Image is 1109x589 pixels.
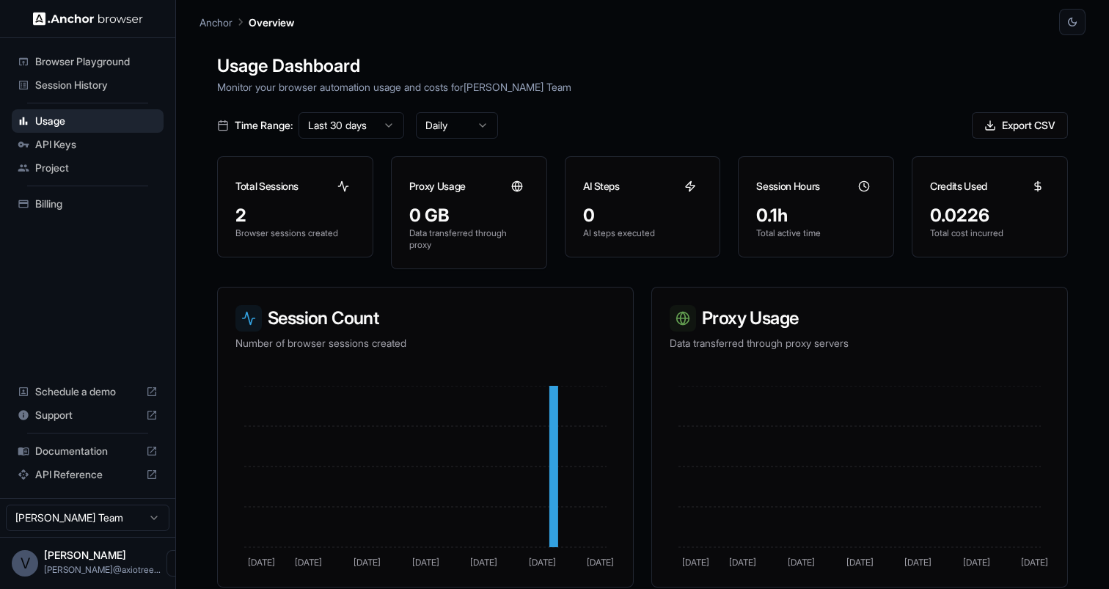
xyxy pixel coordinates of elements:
div: Usage [12,109,164,133]
tspan: [DATE] [682,557,709,568]
span: Browser Playground [35,54,158,69]
tspan: [DATE] [412,557,439,568]
div: Project [12,156,164,180]
div: 0.1h [756,204,876,227]
h3: AI Steps [583,179,620,194]
span: Billing [35,197,158,211]
tspan: [DATE] [354,557,381,568]
h3: Proxy Usage [409,179,466,194]
div: 0 [583,204,703,227]
p: Browser sessions created [235,227,355,239]
p: Total cost incurred [930,227,1050,239]
nav: breadcrumb [200,14,294,30]
tspan: [DATE] [470,557,497,568]
img: Anchor Logo [33,12,143,26]
p: Total active time [756,227,876,239]
span: Documentation [35,444,140,458]
span: vipin@axiotree.com [44,564,161,575]
span: Session History [35,78,158,92]
h3: Proxy Usage [670,305,1050,332]
tspan: [DATE] [904,557,932,568]
span: Vipin Tanna [44,549,126,561]
div: V [12,550,38,577]
div: Session History [12,73,164,97]
div: API Keys [12,133,164,156]
div: Support [12,403,164,427]
div: 0 GB [409,204,529,227]
span: Project [35,161,158,175]
div: 2 [235,204,355,227]
p: Number of browser sessions created [235,336,615,351]
tspan: [DATE] [587,557,614,568]
div: API Reference [12,463,164,486]
span: API Reference [35,467,140,482]
tspan: [DATE] [1021,557,1048,568]
h3: Total Sessions [235,179,299,194]
p: Data transferred through proxy servers [670,336,1050,351]
tspan: [DATE] [846,557,874,568]
span: Support [35,408,140,422]
tspan: [DATE] [529,557,556,568]
h3: Session Hours [756,179,819,194]
h3: Session Count [235,305,615,332]
p: Monitor your browser automation usage and costs for [PERSON_NAME] Team [217,79,1068,95]
p: AI steps executed [583,227,703,239]
h1: Usage Dashboard [217,53,1068,79]
span: Schedule a demo [35,384,140,399]
p: Anchor [200,15,233,30]
span: API Keys [35,137,158,152]
span: Time Range: [235,118,293,133]
div: Browser Playground [12,50,164,73]
div: Documentation [12,439,164,463]
button: Export CSV [972,112,1068,139]
h3: Credits Used [930,179,987,194]
span: Usage [35,114,158,128]
p: Data transferred through proxy [409,227,529,251]
button: Open menu [166,550,193,577]
tspan: [DATE] [295,557,322,568]
tspan: [DATE] [248,557,275,568]
tspan: [DATE] [963,557,990,568]
p: Overview [249,15,294,30]
div: 0.0226 [930,204,1050,227]
tspan: [DATE] [788,557,815,568]
div: Billing [12,192,164,216]
tspan: [DATE] [729,557,756,568]
div: Schedule a demo [12,380,164,403]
